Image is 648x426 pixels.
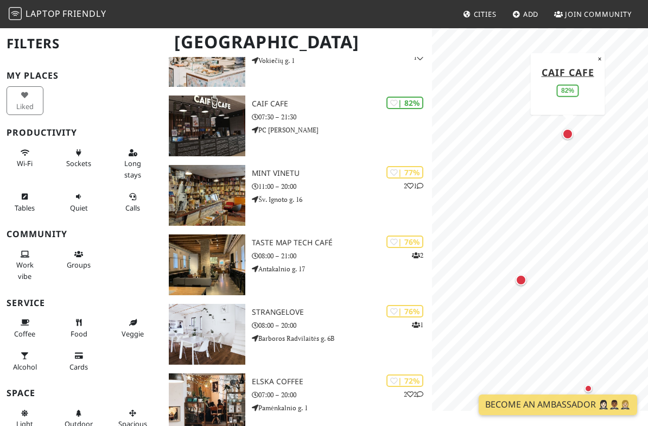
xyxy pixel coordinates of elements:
a: Mint Vinetu | 77% 21 Mint Vinetu 11:00 – 20:00 Šv. Ignoto g. 16 [162,165,433,226]
img: Taste Map Tech Café [169,234,246,295]
p: Antakalnio g. 17 [252,264,432,274]
a: Caif Cafe | 82% Caif Cafe 07:30 – 21:30 PC [PERSON_NAME] [162,96,433,156]
img: Mint Vinetu [169,165,246,226]
h3: Service [7,298,156,308]
span: Friendly [62,8,106,20]
p: 11:00 – 20:00 [252,181,432,192]
button: Wi-Fi [7,144,43,173]
span: Veggie [122,329,144,339]
span: Group tables [67,260,91,270]
img: LaptopFriendly [9,7,22,20]
a: Join Community [550,4,636,24]
p: 2 [412,250,423,260]
p: Šv. Ignoto g. 16 [252,194,432,205]
h3: Productivity [7,128,156,138]
span: Add [523,9,539,19]
button: Quiet [61,188,98,217]
span: Alcohol [13,362,37,372]
span: Quiet [70,203,88,213]
span: Work-friendly tables [15,203,35,213]
span: Long stays [124,158,141,179]
span: Stable Wi-Fi [17,158,33,168]
button: Alcohol [7,347,43,376]
div: Map marker [510,269,532,291]
h3: Elska coffee [252,377,432,386]
h1: [GEOGRAPHIC_DATA] [166,27,430,57]
button: Tables [7,188,43,217]
p: PC [PERSON_NAME] [252,125,432,135]
h3: Community [7,229,156,239]
img: StrangeLove [169,304,246,365]
p: Barboros Radvilaitės g. 6B [252,333,432,344]
button: Coffee [7,314,43,342]
a: Add [508,4,543,24]
p: 07:30 – 21:30 [252,112,432,122]
p: 2 2 [404,389,423,399]
span: Cities [474,9,497,19]
h3: My Places [7,71,156,81]
h3: Mint Vinetu [252,169,432,178]
button: Veggie [115,314,151,342]
button: Food [61,314,98,342]
h2: Filters [7,27,156,60]
button: Long stays [115,144,151,183]
div: | 72% [386,374,423,387]
div: | 76% [386,236,423,248]
div: 82% [557,84,579,97]
span: Coffee [14,329,35,339]
span: Join Community [565,9,632,19]
span: Food [71,329,87,339]
a: Cities [459,4,501,24]
div: Map marker [557,123,579,145]
p: 07:00 – 20:00 [252,390,432,400]
span: Power sockets [66,158,91,168]
div: | 82% [386,97,423,109]
div: | 76% [386,305,423,317]
p: 08:00 – 21:00 [252,251,432,261]
span: Video/audio calls [125,203,140,213]
span: Laptop [26,8,61,20]
canvas: Map [432,27,648,411]
a: StrangeLove | 76% 1 StrangeLove 08:00 – 20:00 Barboros Radvilaitės g. 6B [162,304,433,365]
span: People working [16,260,34,281]
p: 2 1 [404,181,423,191]
a: LaptopFriendly LaptopFriendly [9,5,106,24]
button: Groups [61,245,98,274]
button: Work vibe [7,245,43,285]
h3: StrangeLove [252,308,432,317]
h3: Space [7,388,156,398]
button: Close popup [594,53,605,65]
span: Credit cards [69,362,88,372]
h3: Caif Cafe [252,99,432,109]
p: 08:00 – 20:00 [252,320,432,330]
p: 1 [412,320,423,330]
button: Cards [61,347,98,376]
a: Taste Map Tech Café | 76% 2 Taste Map Tech Café 08:00 – 21:00 Antakalnio g. 17 [162,234,433,295]
a: Caif Cafe [542,65,594,78]
button: Calls [115,188,151,217]
button: Sockets [61,144,98,173]
img: Caif Cafe [169,96,246,156]
h3: Taste Map Tech Café [252,238,432,247]
p: Pamėnkalnio g. 1 [252,403,432,413]
div: | 77% [386,166,423,179]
